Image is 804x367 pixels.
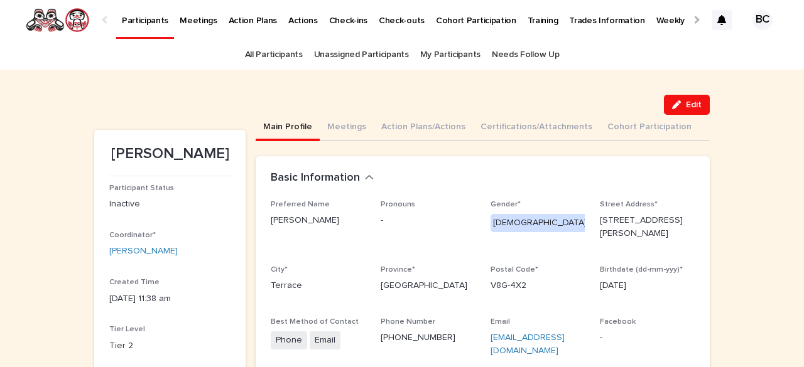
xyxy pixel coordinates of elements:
[109,184,174,192] span: Participant Status
[491,279,585,292] p: V8G-4X2
[109,292,231,306] p: [DATE] 11:38 am
[109,279,160,286] span: Created Time
[664,95,710,115] button: Edit
[600,331,695,344] p: -
[109,326,145,333] span: Tier Level
[381,279,475,292] p: [GEOGRAPHIC_DATA]
[271,171,360,185] h2: Basic Information
[491,318,510,326] span: Email
[25,8,90,33] img: rNyI97lYS1uoOg9yXW8k
[381,201,415,208] span: Pronouns
[314,40,409,70] a: Unassigned Participants
[109,145,231,163] p: [PERSON_NAME]
[109,198,231,211] p: Inactive
[492,40,559,70] a: Needs Follow Up
[271,279,366,292] p: Terrace
[271,266,288,274] span: City*
[245,40,303,70] a: All Participants
[271,171,374,185] button: Basic Information
[600,318,636,326] span: Facebook
[109,231,156,239] span: Coordinator*
[381,318,435,326] span: Phone Number
[491,214,589,232] div: [DEMOGRAPHIC_DATA]
[381,214,475,227] p: -
[271,201,330,208] span: Preferred Name
[600,279,695,292] p: [DATE]
[473,115,600,141] button: Certifications/Attachments
[752,10,773,30] div: BC
[310,331,340,349] span: Email
[109,245,178,258] a: [PERSON_NAME]
[109,339,231,353] p: Tier 2
[491,266,538,274] span: Postal Code*
[491,333,565,355] a: [EMAIL_ADDRESS][DOMAIN_NAME]
[600,214,695,240] p: [STREET_ADDRESS][PERSON_NAME]
[491,201,521,208] span: Gender*
[381,333,455,342] a: [PHONE_NUMBER]
[271,318,359,326] span: Best Method of Contact
[271,331,307,349] span: Phone
[600,266,683,274] span: Birthdate (dd-mm-yyy)*
[420,40,481,70] a: My Participants
[271,214,366,227] p: [PERSON_NAME]
[381,266,415,274] span: Province*
[374,115,473,141] button: Action Plans/Actions
[686,100,702,109] span: Edit
[320,115,374,141] button: Meetings
[256,115,320,141] button: Main Profile
[600,201,658,208] span: Street Address*
[600,115,699,141] button: Cohort Participation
